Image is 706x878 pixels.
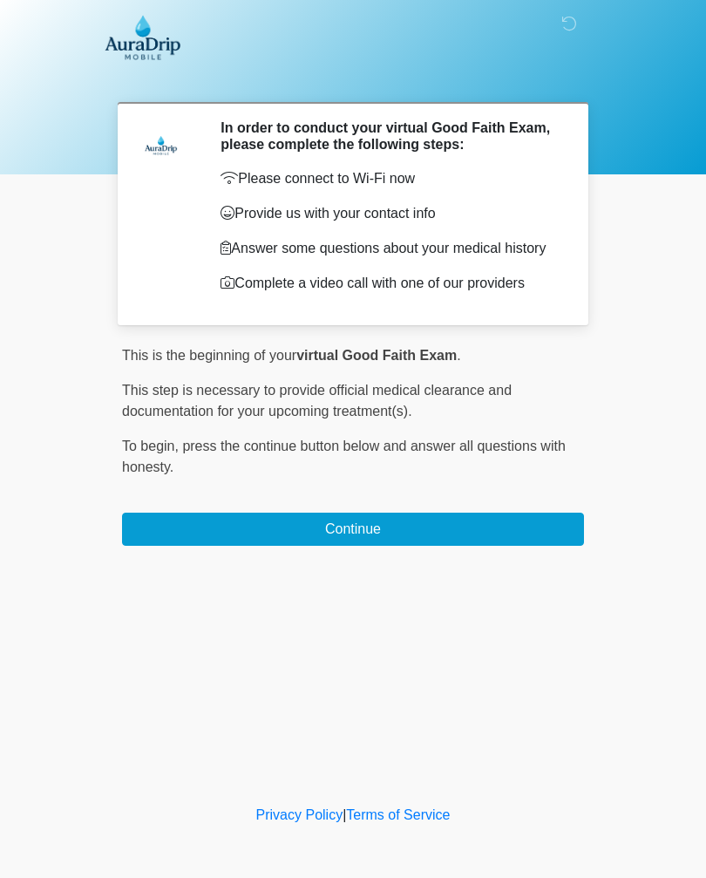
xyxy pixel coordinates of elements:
p: Please connect to Wi-Fi now [221,168,558,189]
span: . [457,348,460,363]
span: This is the beginning of your [122,348,296,363]
p: Answer some questions about your medical history [221,238,558,259]
img: AuraDrip Mobile Logo [105,13,180,60]
a: | [343,807,346,822]
span: press the continue button below and answer all questions with honesty. [122,439,566,474]
span: To begin, [122,439,182,453]
p: Complete a video call with one of our providers [221,273,558,294]
button: Continue [122,513,584,546]
a: Privacy Policy [256,807,343,822]
strong: virtual Good Faith Exam [296,348,457,363]
p: Provide us with your contact info [221,203,558,224]
a: Terms of Service [346,807,450,822]
h2: In order to conduct your virtual Good Faith Exam, please complete the following steps: [221,119,558,153]
h1: ‎ ‎ ‎ [109,63,597,95]
img: Agent Avatar [135,119,187,172]
span: This step is necessary to provide official medical clearance and documentation for your upcoming ... [122,383,512,419]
